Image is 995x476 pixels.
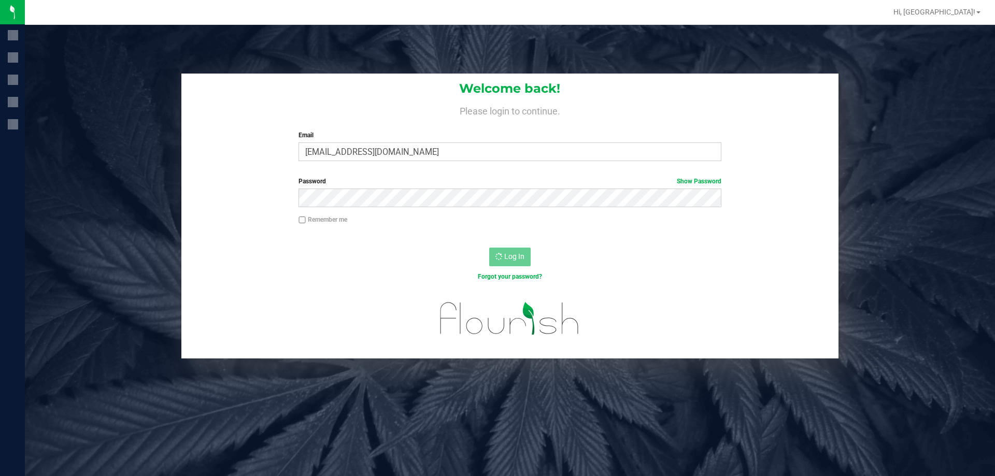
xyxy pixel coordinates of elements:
[298,131,721,140] label: Email
[893,8,975,16] span: Hi, [GEOGRAPHIC_DATA]!
[298,215,347,224] label: Remember me
[428,292,592,345] img: flourish_logo.svg
[677,178,721,185] a: Show Password
[181,82,838,95] h1: Welcome back!
[489,248,531,266] button: Log In
[298,217,306,224] input: Remember me
[504,252,524,261] span: Log In
[478,273,542,280] a: Forgot your password?
[181,104,838,116] h4: Please login to continue.
[298,178,326,185] span: Password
